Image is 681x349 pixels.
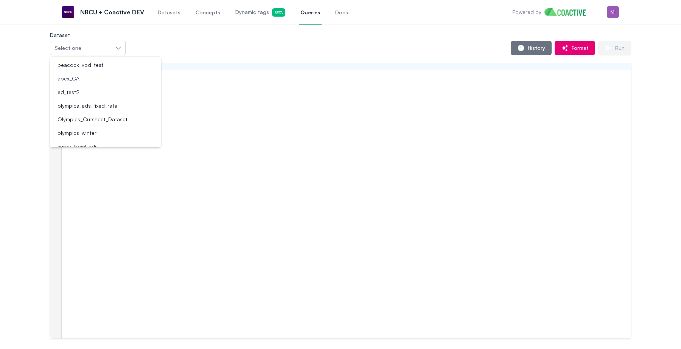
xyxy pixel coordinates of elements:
[196,9,220,16] span: Concepts
[569,44,589,52] span: Format
[512,8,541,16] p: Powered by
[511,41,552,55] button: History
[62,6,74,18] img: NBCU + Coactive DEV
[598,41,631,55] button: Run
[58,129,96,137] span: olympics_winter
[300,9,320,16] span: Queries
[555,41,595,55] button: Format
[612,44,625,52] span: Run
[50,126,161,140] li: olympics_winter
[55,44,81,52] span: Select one
[50,72,161,85] li: apex_CA
[58,143,98,150] span: super_bowl_ads
[50,140,161,153] li: super_bowl_ads
[80,8,144,17] p: NBCU + Coactive DEV
[544,8,592,16] img: Home
[235,8,285,17] span: Dynamic tags
[50,41,126,55] button: Select one
[50,113,161,126] li: Olympics_Cutsheet_Dataset
[50,99,161,113] li: olympics_ads_fixed_rate
[58,102,117,110] span: olympics_ads_fixed_rate
[58,116,127,123] span: Olympics_Cutsheet_Dataset
[58,75,79,82] span: apex_CA
[50,32,70,38] label: Dataset
[525,44,545,52] span: History
[50,57,161,147] ul: Select one
[58,61,103,69] span: peacock_vod_test
[158,9,180,16] span: Datasets
[272,8,285,17] span: Beta
[50,58,161,72] li: peacock_vod_test
[607,6,619,18] img: Menu for the logged in user
[50,85,161,99] li: ed_test2
[58,88,79,96] span: ed_test2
